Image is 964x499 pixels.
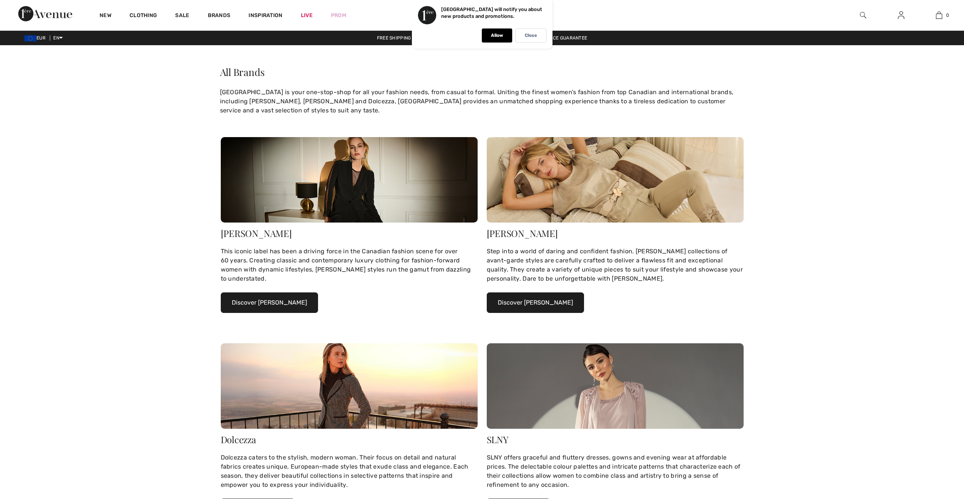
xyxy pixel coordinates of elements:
div: Dolcezza [221,435,478,444]
div: [GEOGRAPHIC_DATA] is your one-stop-shop for all your fashion needs, from casual to formal. Unitin... [216,84,748,119]
iframe: Opens a widget where you can chat to one of our agents [916,476,956,495]
a: Live [301,11,313,19]
a: Clothing [130,12,157,20]
a: Prom [331,11,346,19]
div: This iconic label has been a driving force in the Canadian fashion scene for over 60 years. Creat... [221,247,478,283]
p: Allow [491,33,503,38]
div: [PERSON_NAME] [487,229,744,238]
span: Inspiration [249,12,282,20]
button: Discover [PERSON_NAME] [221,292,318,313]
a: Sign In [892,11,910,20]
a: Lowest Price Guarantee [520,35,594,41]
a: New [100,12,111,20]
img: Dolcezza [221,343,478,429]
span: EN [53,35,63,41]
button: Discover [PERSON_NAME] [487,292,584,313]
img: SLNY [487,343,744,429]
span: 0 [946,12,949,19]
img: My Bag [936,11,942,20]
div: Step into a world of daring and confident fashion. [PERSON_NAME] collections of avant-garde style... [487,247,744,283]
span: EUR [24,35,49,41]
img: My Info [898,11,904,20]
img: Euro [24,35,36,41]
p: Close [525,33,537,38]
div: SLNY [487,435,744,444]
a: Brands [208,12,231,20]
a: Sale [175,12,189,20]
img: 1ère Avenue [18,6,72,21]
a: Free shipping on orders over €130 [371,35,470,41]
img: search the website [860,11,866,20]
div: [PERSON_NAME] [221,229,478,238]
img: Frank Lyman [487,137,744,223]
h1: All Brands [216,63,748,81]
a: 0 [920,11,958,20]
img: Joseph Ribkoff [221,137,478,223]
p: [GEOGRAPHIC_DATA] will notify you about new products and promotions. [441,6,542,19]
div: SLNY offers graceful and fluttery dresses, gowns and evening wear at affordable prices. The delec... [487,453,744,490]
div: Dolcezza caters to the stylish, modern woman. Their focus on detail and natural fabrics creates u... [221,453,478,490]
